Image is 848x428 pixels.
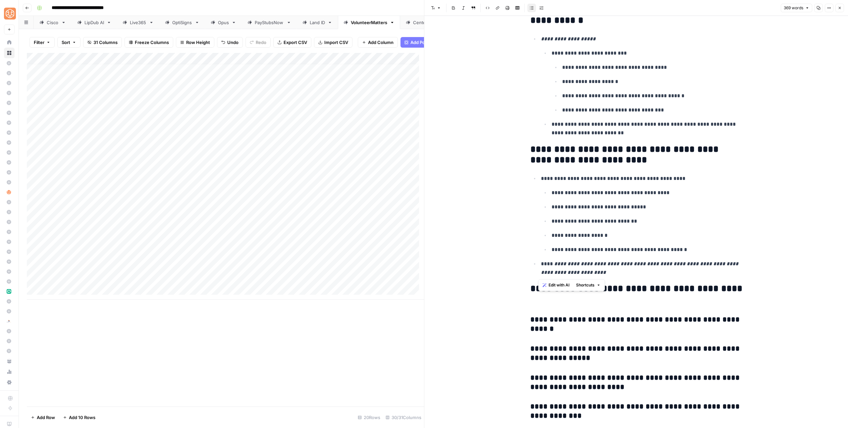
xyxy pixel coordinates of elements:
button: Workspace: SimpleTiger [4,5,15,22]
span: 31 Columns [93,39,118,46]
a: Cisco [34,16,72,29]
div: Cisco [47,19,59,26]
button: 31 Columns [83,37,122,48]
span: Export CSV [284,39,307,46]
span: Undo [227,39,238,46]
span: Add Column [368,39,394,46]
a: PayStubsNow [242,16,297,29]
span: Redo [256,39,266,46]
span: Freeze Columns [135,39,169,46]
img: l4fhhv1wydngfjbdt7cv1fhbfkxb [7,319,11,323]
button: Add Power Agent [400,37,450,48]
button: Export CSV [273,37,311,48]
a: Settings [4,377,15,388]
button: Add Row [27,412,59,423]
a: Live365 [117,16,159,29]
span: Edit with AI [549,282,569,288]
span: Import CSV [324,39,348,46]
img: SimpleTiger Logo [4,8,16,20]
span: Sort [62,39,70,46]
div: PayStubsNow [255,19,284,26]
a: Home [4,37,15,48]
span: Row Height [186,39,210,46]
a: Browse [4,48,15,58]
span: Filter [34,39,44,46]
button: Edit with AI [540,281,572,289]
span: Add 10 Rows [69,414,95,421]
button: 369 words [781,4,812,12]
a: Your Data [4,356,15,366]
a: Land ID [297,16,338,29]
div: Opus [218,19,229,26]
button: Shortcuts [573,281,603,289]
span: 369 words [784,5,803,11]
a: Opus [205,16,242,29]
div: OptiSigns [172,19,192,26]
span: Shortcuts [576,282,595,288]
div: 30/31 Columns [383,412,424,423]
div: LipDub AI [84,19,104,26]
button: Redo [245,37,271,48]
img: lw7c1zkxykwl1f536rfloyrjtby8 [7,289,11,294]
button: Row Height [176,37,214,48]
button: Undo [217,37,243,48]
button: Add 10 Rows [59,412,99,423]
span: Add Power Agent [410,39,447,46]
button: Filter [29,37,55,48]
div: VolunteerMatters [351,19,387,26]
div: 20 Rows [355,412,383,423]
a: OptiSigns [159,16,205,29]
a: VolunteerMatters [338,16,400,29]
a: Usage [4,366,15,377]
div: Centerbase [413,19,438,26]
button: Import CSV [314,37,352,48]
div: Live365 [130,19,146,26]
button: Freeze Columns [125,37,173,48]
a: LipDub AI [72,16,117,29]
button: Sort [57,37,80,48]
img: hlg0wqi1id4i6sbxkcpd2tyblcaw [7,190,11,194]
div: Land ID [310,19,325,26]
button: Add Column [358,37,398,48]
span: Add Row [37,414,55,421]
a: Centerbase [400,16,450,29]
